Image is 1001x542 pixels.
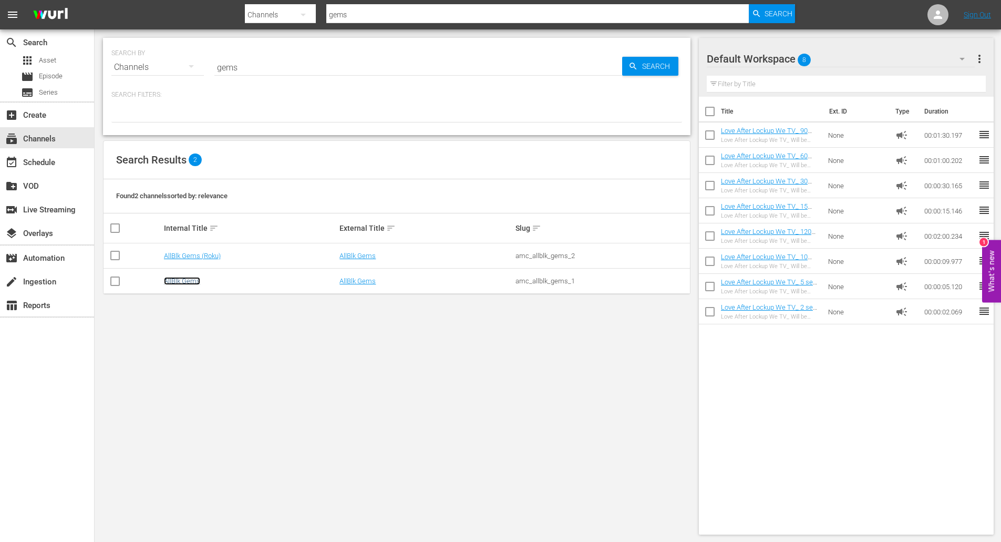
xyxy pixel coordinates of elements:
td: None [824,198,891,223]
a: Love After Lockup We TV_ 30 sec ad slate [721,177,812,193]
span: sort [209,223,219,233]
span: Asset [39,55,56,66]
a: Sign Out [964,11,991,19]
div: Love After Lockup We TV_ Will be right back 10 S01642105001 FINAL [721,263,820,270]
td: 00:00:05.120 [920,274,978,299]
span: VOD [5,180,18,192]
span: reorder [978,254,990,267]
a: Love After Lockup We TV_ 15 sec ad slate [721,202,812,218]
td: 00:02:00.234 [920,223,978,249]
div: Love After Lockup We TV_ Will be right back 30 S01642107001 FINAL [721,187,820,194]
span: reorder [978,204,990,217]
div: Love After Lockup We TV_ Will be right back 120 S01642110001 FINAL [721,238,820,244]
td: 00:00:15.146 [920,198,978,223]
a: Love After Lockup We TV_ 90 sec ad slate [721,127,812,142]
td: None [824,173,891,198]
td: None [824,299,891,324]
a: AllBlk Gems [164,277,200,285]
div: Love After Lockup We TV_ Will be right back 90 S01642109001 FINAL [721,137,820,144]
a: AllBlk Gems (Roku) [164,252,221,260]
div: Love After Lockup We TV_ Will be right back 02 S01642103001 FINAL [721,313,820,320]
th: Ext. ID [823,97,890,126]
span: Overlays [5,227,18,240]
span: Channels [5,132,18,145]
span: reorder [978,305,990,318]
div: External Title [339,222,512,234]
span: Episode [39,71,63,81]
span: Reports [5,299,18,312]
span: Episode [21,70,34,83]
span: Ad [895,305,908,318]
a: Love After Lockup We TV_ 60 sec ad slate [721,152,812,168]
div: Default Workspace [707,44,975,74]
span: Search [5,36,18,49]
th: Title [721,97,823,126]
div: amc_allblk_gems_1 [515,277,688,285]
span: reorder [978,154,990,166]
span: Ingestion [5,275,18,288]
td: None [824,274,891,299]
span: menu [6,8,19,21]
span: reorder [978,280,990,292]
span: Ad [895,154,908,167]
a: Love After Lockup We TV_ 2 sec ad slate [721,303,817,319]
div: Love After Lockup We TV_ Will be right back 60 S01642108001 FINAL [721,162,820,169]
span: Asset [21,54,34,67]
span: reorder [978,229,990,242]
a: Love After Lockup We TV_ 120 sec ad slate [721,228,816,243]
span: Ad [895,230,908,242]
span: Ad [895,204,908,217]
th: Duration [918,97,981,126]
td: 00:00:02.069 [920,299,978,324]
span: Create [5,109,18,121]
td: 00:01:30.197 [920,122,978,148]
a: Love After Lockup We TV_ 5 sec ad slate [721,278,817,294]
img: ans4CAIJ8jUAAAAAAAAAAAAAAAAAAAAAAAAgQb4GAAAAAAAAAAAAAAAAAAAAAAAAJMjXAAAAAAAAAAAAAAAAAAAAAAAAgAT5G... [25,3,76,27]
button: Open Feedback Widget [982,240,1001,302]
div: Slug [515,222,688,234]
span: Live Streaming [5,203,18,216]
td: 00:01:00.202 [920,148,978,173]
td: None [824,148,891,173]
button: Search [749,4,795,23]
td: 00:00:30.165 [920,173,978,198]
span: Ad [895,255,908,268]
div: Love After Lockup We TV_ Will be right back 15 S01642106001 FINAL [721,212,820,219]
span: Search [638,57,678,76]
span: sort [386,223,396,233]
span: Ad [895,129,908,141]
span: Search Results [116,154,187,166]
td: 00:00:09.977 [920,249,978,274]
a: Love After Lockup We TV_ 10 sec ad slate [721,253,812,269]
span: sort [532,223,541,233]
div: Internal Title [164,222,337,234]
a: AllBlk Gems [339,252,376,260]
td: None [824,122,891,148]
span: Automation [5,252,18,264]
td: None [824,249,891,274]
span: Schedule [5,156,18,169]
span: Found 2 channels sorted by: relevance [116,192,228,200]
span: 8 [798,49,811,71]
div: Love After Lockup We TV_ Will be right back 05 S01642104001 FINAL [721,288,820,295]
span: Search [765,4,792,23]
span: Ad [895,280,908,293]
span: reorder [978,179,990,191]
div: 1 [979,238,988,246]
td: None [824,223,891,249]
div: amc_allblk_gems_2 [515,252,688,260]
div: Channels [111,53,204,82]
span: more_vert [973,53,986,65]
span: 2 [189,154,202,166]
span: reorder [978,128,990,141]
th: Type [889,97,918,126]
button: Search [622,57,678,76]
span: Ad [895,179,908,192]
span: Series [21,86,34,99]
p: Search Filters: [111,90,682,99]
button: more_vert [973,46,986,71]
span: Series [39,87,58,98]
a: AllBlk Gems [339,277,376,285]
